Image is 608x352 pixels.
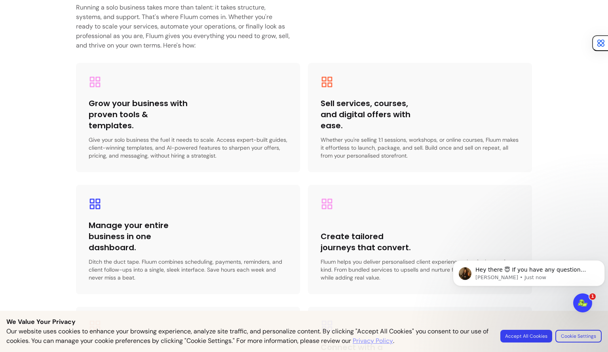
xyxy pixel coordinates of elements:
button: Cookie Settings [555,330,602,342]
span: 1 [589,293,596,300]
a: Privacy Policy [353,336,393,346]
iframe: Intercom live chat [573,293,592,312]
h3: Running a solo business takes more than talent: it takes structure, systems, and support. That's ... [76,3,291,50]
p: Fluum helps you deliver personalised client experiences that feel one-of-a-kind. From bundled ser... [321,258,519,282]
button: Accept All Cookies [500,330,552,342]
h3: Sell services, courses, and digital offers with ease. [321,98,420,131]
p: We Value Your Privacy [6,317,602,327]
h3: Grow your business with proven tools & templates. [89,98,188,131]
h3: Manage your entire business in one dashboard. [89,220,188,253]
p: Whether you're selling 1:1 sessions, workshops, or online courses, Fluum makes it effortless to l... [321,136,519,160]
p: Give your solo business the fuel it needs to scale. Access expert-built guides, client-winning te... [89,136,287,160]
h3: Create tailored journeys that convert. [321,231,420,253]
p: Our website uses cookies to enhance your browsing experience, analyze site traffic, and personali... [6,327,491,346]
iframe: Intercom notifications message [450,244,608,331]
p: Ditch the duct tape. Fluum combines scheduling, payments, reminders, and client follow-ups into a... [89,258,287,282]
